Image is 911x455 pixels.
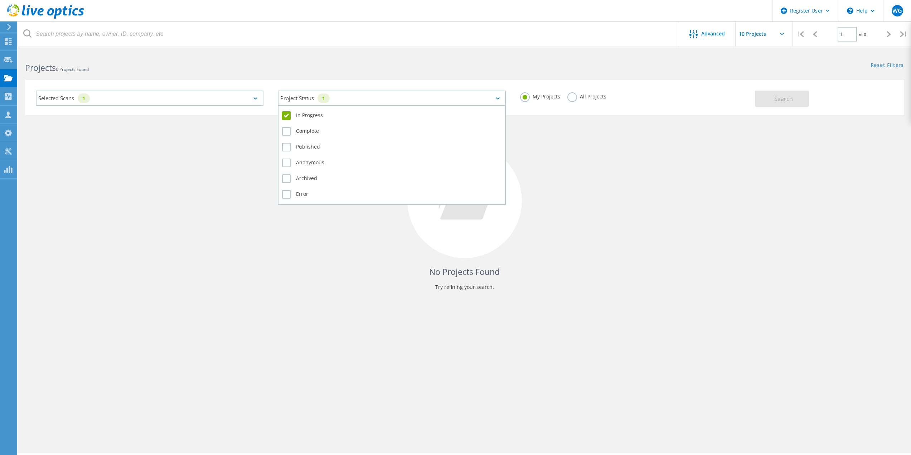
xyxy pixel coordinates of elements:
a: Reset Filters [871,63,904,69]
h4: No Projects Found [32,266,897,278]
div: 1 [318,93,330,103]
span: of 0 [859,32,866,38]
label: Complete [282,127,501,136]
p: Try refining your search. [32,281,897,293]
label: In Progress [282,111,501,120]
span: Advanced [701,31,725,36]
div: | [896,21,911,47]
label: Anonymous [282,159,501,167]
span: Search [774,95,793,103]
span: WG [892,8,902,14]
div: | [793,21,808,47]
a: Live Optics Dashboard [7,15,84,20]
label: Archived [282,174,501,183]
svg: \n [847,8,853,14]
b: Projects [25,62,56,73]
label: My Projects [520,92,560,99]
input: Search projects by name, owner, ID, company, etc [18,21,679,47]
span: 0 Projects Found [56,66,89,72]
div: Project Status [278,91,505,106]
label: Published [282,143,501,151]
label: Error [282,190,501,199]
button: Search [755,91,809,107]
label: All Projects [567,92,606,99]
div: Selected Scans [36,91,263,106]
div: 1 [78,93,90,103]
